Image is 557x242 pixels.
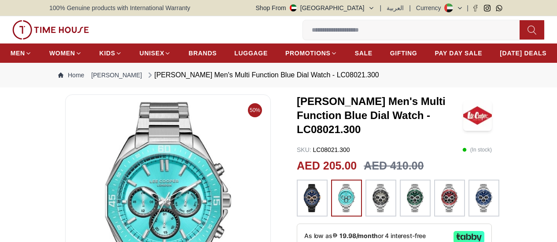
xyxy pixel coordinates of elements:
[49,63,508,87] nav: Breadcrumb
[496,5,502,11] a: Whatsapp
[390,45,417,61] a: GIFTING
[390,49,417,58] span: GIFTING
[140,49,164,58] span: UNISEX
[188,49,217,58] span: BRANDS
[234,45,268,61] a: LUGGAGE
[285,45,337,61] a: PROMOTIONS
[234,49,268,58] span: LUGGAGE
[188,45,217,61] a: BRANDS
[500,45,546,61] a: [DATE] DEALS
[435,49,482,58] span: PAY DAY SALE
[467,4,468,12] span: |
[439,184,461,212] img: ...
[290,4,297,11] img: United Arab Emirates
[297,146,311,153] span: SKU :
[256,4,375,12] button: Shop From[GEOGRAPHIC_DATA]
[473,184,495,212] img: ...
[387,4,404,12] button: العربية
[49,45,82,61] a: WOMEN
[248,103,262,117] span: 50%
[146,70,379,80] div: [PERSON_NAME] Men's Multi Function Blue Dial Watch - LC08021.300
[301,184,323,212] img: ...
[336,184,358,212] img: ...
[49,49,75,58] span: WOMEN
[355,49,373,58] span: SALE
[58,71,84,79] a: Home
[12,20,89,40] img: ...
[100,45,122,61] a: KIDS
[297,158,357,174] h2: AED 205.00
[472,5,479,11] a: Facebook
[404,184,426,212] img: ...
[380,4,382,12] span: |
[409,4,411,12] span: |
[11,45,32,61] a: MEN
[140,45,171,61] a: UNISEX
[297,145,350,154] p: LC08021.300
[435,45,482,61] a: PAY DAY SALE
[49,4,190,12] span: 100% Genuine products with International Warranty
[462,145,492,154] p: ( In stock )
[91,71,142,79] a: [PERSON_NAME]
[100,49,115,58] span: KIDS
[11,49,25,58] span: MEN
[370,184,392,212] img: ...
[355,45,373,61] a: SALE
[364,158,424,174] h3: AED 410.00
[484,5,491,11] a: Instagram
[416,4,445,12] div: Currency
[463,100,492,131] img: Lee Cooper Men's Multi Function Blue Dial Watch - LC08021.300
[500,49,546,58] span: [DATE] DEALS
[297,94,463,137] h3: [PERSON_NAME] Men's Multi Function Blue Dial Watch - LC08021.300
[285,49,331,58] span: PROMOTIONS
